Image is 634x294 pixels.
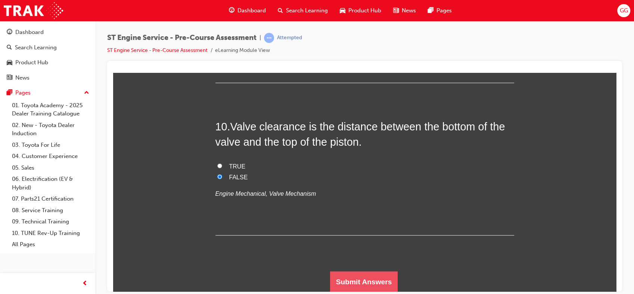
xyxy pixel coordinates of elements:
span: learningRecordVerb_ATTEMPT-icon [264,33,274,43]
div: Attempted [277,34,302,41]
em: Engine Mechanical, Valve Mechanism [102,117,203,124]
img: Trak [4,2,63,19]
a: 06. Electrification (EV & Hybrid) [9,173,92,193]
span: car-icon [7,59,12,66]
span: FALSE [116,101,135,107]
span: ST Engine Service - Pre-Course Assessment [107,34,257,42]
span: TRUE [116,90,133,96]
li: eLearning Module View [215,46,270,55]
a: Search Learning [3,41,92,55]
a: ST Engine Service - Pre-Course Assessment [107,47,208,53]
span: News [402,6,416,15]
button: GG [617,4,630,17]
span: pages-icon [7,90,12,96]
span: | [259,34,261,42]
span: news-icon [7,75,12,81]
a: 04. Customer Experience [9,151,92,162]
button: Submit Answers [217,198,285,219]
div: Product Hub [15,58,48,67]
a: Product Hub [3,56,92,69]
input: FALSE [104,101,109,106]
a: All Pages [9,239,92,250]
span: prev-icon [82,279,88,288]
span: guage-icon [229,6,234,15]
span: Dashboard [237,6,266,15]
span: Search Learning [286,6,328,15]
input: TRUE [104,90,109,95]
a: 02. New - Toyota Dealer Induction [9,120,92,139]
a: 03. Toyota For Life [9,139,92,151]
a: search-iconSearch Learning [272,3,334,18]
span: Product Hub [348,6,381,15]
span: up-icon [84,88,89,98]
button: DashboardSearch LearningProduct HubNews [3,24,92,86]
span: Valve clearance is the distance between the bottom of the valve and the top of the piston. [102,47,392,74]
a: 09. Technical Training [9,216,92,228]
button: Pages [3,86,92,100]
span: search-icon [7,44,12,51]
div: Dashboard [15,28,44,37]
span: guage-icon [7,29,12,36]
a: 08. Service Training [9,205,92,216]
a: car-iconProduct Hub [334,3,387,18]
div: Search Learning [15,43,57,52]
span: pages-icon [428,6,433,15]
a: 05. Sales [9,162,92,174]
a: 01. Toyota Academy - 2025 Dealer Training Catalogue [9,100,92,120]
a: Dashboard [3,25,92,39]
h2: 10 . [102,46,401,76]
a: pages-iconPages [422,3,458,18]
a: 10. TUNE Rev-Up Training [9,228,92,239]
div: News [15,74,29,82]
a: news-iconNews [387,3,422,18]
span: car-icon [340,6,345,15]
span: Pages [436,6,452,15]
div: Pages [15,89,31,97]
a: 07. Parts21 Certification [9,193,92,205]
a: guage-iconDashboard [223,3,272,18]
span: news-icon [393,6,399,15]
span: GG [619,6,628,15]
a: News [3,71,92,85]
span: search-icon [278,6,283,15]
